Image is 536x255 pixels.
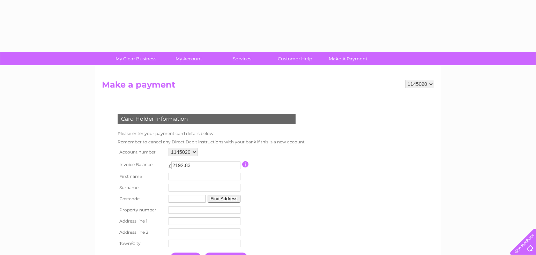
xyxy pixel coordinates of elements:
[118,114,296,124] div: Card Holder Information
[116,138,307,146] td: Remember to cancel any Direct Debit instructions with your bank if this is a new account.
[169,160,171,168] td: £
[116,158,167,171] th: Invoice Balance
[116,182,167,193] th: Surname
[266,52,324,65] a: Customer Help
[116,238,167,249] th: Town/City
[208,195,240,203] button: Find Address
[116,193,167,204] th: Postcode
[116,216,167,227] th: Address line 1
[116,146,167,158] th: Account number
[102,80,434,93] h2: Make a payment
[160,52,218,65] a: My Account
[116,227,167,238] th: Address line 2
[116,204,167,216] th: Property number
[107,52,165,65] a: My Clear Business
[213,52,271,65] a: Services
[116,171,167,182] th: First name
[319,52,377,65] a: Make A Payment
[242,161,249,167] input: Information
[116,129,307,138] td: Please enter your payment card details below.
